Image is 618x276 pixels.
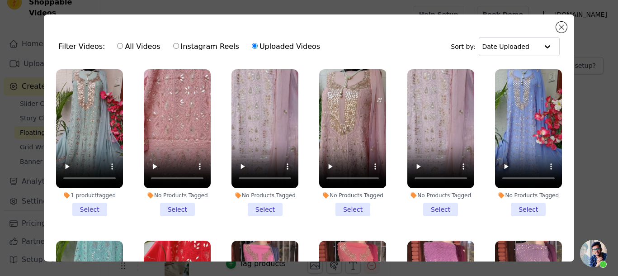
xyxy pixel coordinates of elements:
[451,37,560,56] div: Sort by:
[58,36,325,57] div: Filter Videos:
[56,192,123,199] div: 1 product tagged
[117,41,160,52] label: All Videos
[231,192,298,199] div: No Products Tagged
[556,22,567,33] button: Close modal
[319,192,386,199] div: No Products Tagged
[580,240,607,267] div: Open chat
[495,192,562,199] div: No Products Tagged
[407,192,474,199] div: No Products Tagged
[173,41,240,52] label: Instagram Reels
[251,41,321,52] label: Uploaded Videos
[144,192,211,199] div: No Products Tagged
